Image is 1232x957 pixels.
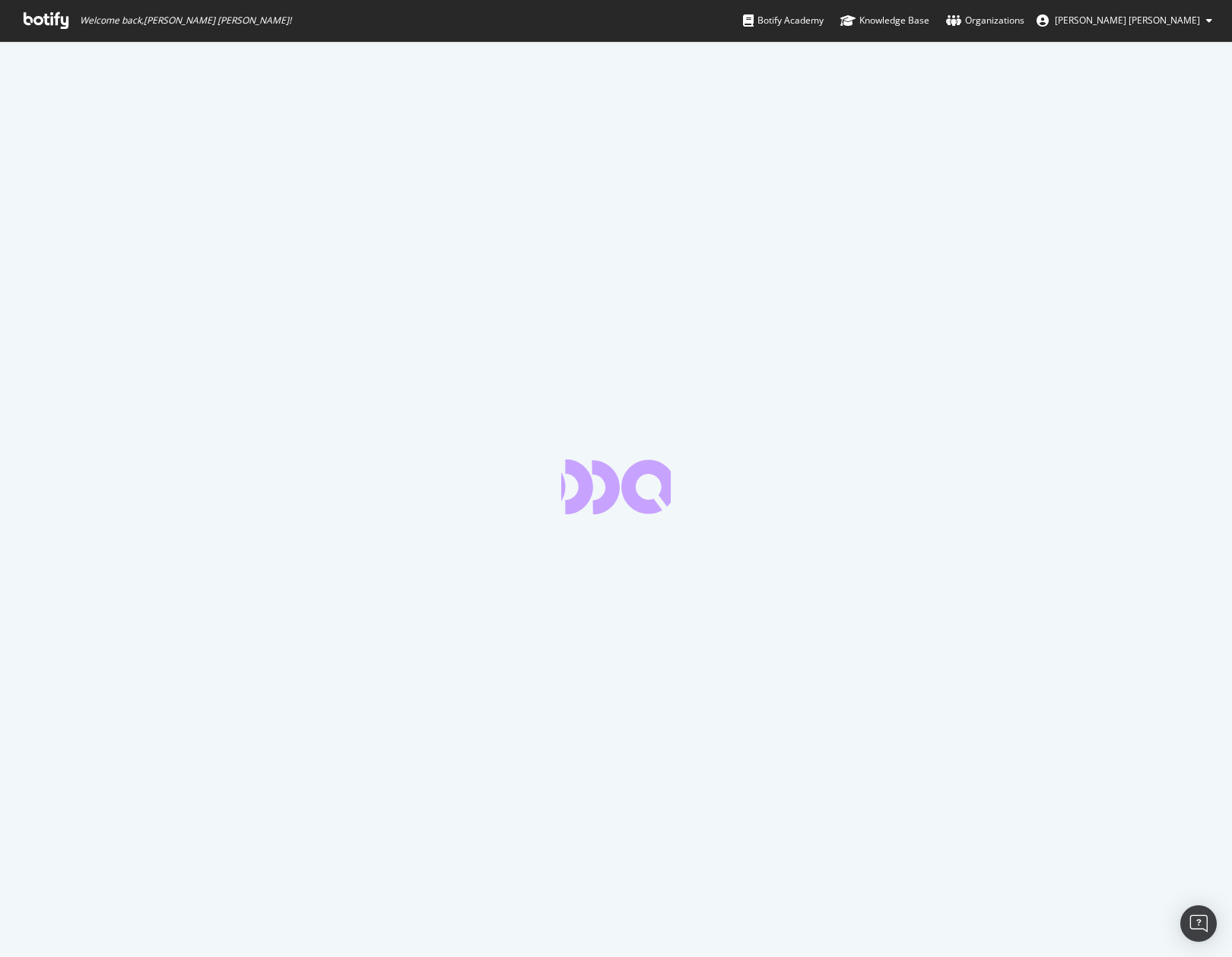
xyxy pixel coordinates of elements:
div: Organizations [946,13,1024,28]
div: Open Intercom Messenger [1180,905,1217,942]
span: Welcome back, [PERSON_NAME] [PERSON_NAME] ! [80,14,291,27]
button: [PERSON_NAME] [PERSON_NAME] [1024,8,1224,33]
div: Knowledge Base [840,13,929,28]
div: animation [561,459,671,514]
div: Botify Academy [743,13,824,28]
span: Jon Eric Dela Cruz [1055,14,1200,27]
